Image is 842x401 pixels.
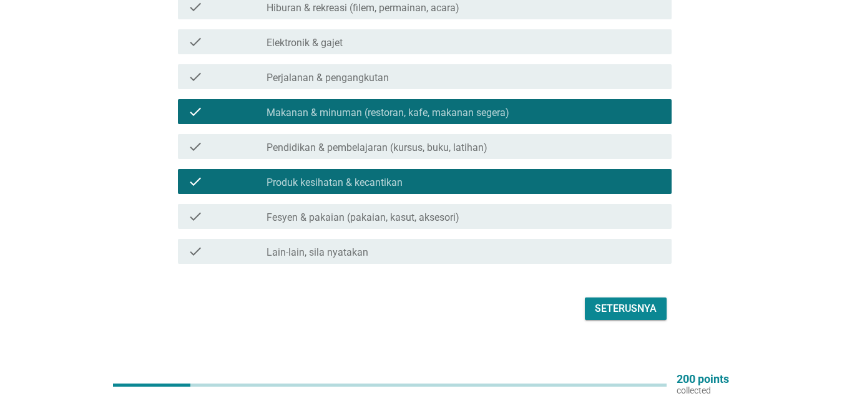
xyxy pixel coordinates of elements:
[267,72,389,84] label: Perjalanan & pengangkutan
[267,142,487,154] label: Pendidikan & pembelajaran (kursus, buku, latihan)
[677,374,729,385] p: 200 points
[267,107,509,119] label: Makanan & minuman (restoran, kafe, makanan segera)
[188,69,203,84] i: check
[267,211,459,224] label: Fesyen & pakaian (pakaian, kasut, aksesori)
[585,297,667,320] button: Seterusnya
[267,176,403,189] label: Produk kesihatan & kecantikan
[267,246,368,259] label: Lain-lain, sila nyatakan
[267,2,459,14] label: Hiburan & rekreasi (filem, permainan, acara)
[188,139,203,154] i: check
[595,301,657,316] div: Seterusnya
[188,244,203,259] i: check
[267,37,343,49] label: Elektronik & gajet
[677,385,729,396] p: collected
[188,174,203,189] i: check
[188,104,203,119] i: check
[188,34,203,49] i: check
[188,209,203,224] i: check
